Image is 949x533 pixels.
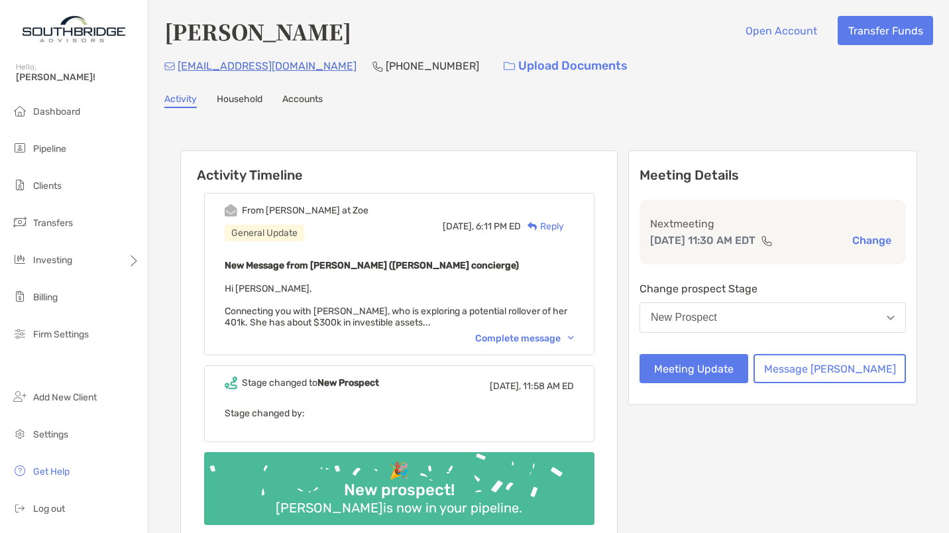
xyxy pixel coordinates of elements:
[12,251,28,267] img: investing icon
[225,405,574,422] p: Stage changed by:
[12,388,28,404] img: add_new_client icon
[204,452,594,514] img: Confetti
[12,426,28,442] img: settings icon
[225,225,304,241] div: General Update
[528,222,537,231] img: Reply icon
[242,205,368,216] div: From [PERSON_NAME] at Zoe
[476,221,521,232] span: 6:11 PM ED
[12,463,28,479] img: get-help icon
[270,500,528,516] div: [PERSON_NAME] is now in your pipeline.
[12,500,28,516] img: logout icon
[848,233,895,247] button: Change
[521,219,564,233] div: Reply
[181,151,617,183] h6: Activity Timeline
[568,336,574,340] img: Chevron icon
[887,316,895,320] img: Open dropdown arrow
[33,143,66,154] span: Pipeline
[650,232,755,249] p: [DATE] 11:30 AM EDT
[761,235,773,246] img: communication type
[33,466,70,477] span: Get Help
[33,429,68,440] span: Settings
[178,58,357,74] p: [EMAIL_ADDRESS][DOMAIN_NAME]
[12,140,28,156] img: pipeline icon
[640,167,906,184] p: Meeting Details
[164,16,351,46] h4: [PERSON_NAME]
[12,326,28,341] img: firm-settings icon
[386,58,479,74] p: [PHONE_NUMBER]
[33,329,89,340] span: Firm Settings
[242,377,379,388] div: Stage changed to
[490,381,521,392] span: [DATE],
[495,52,636,80] a: Upload Documents
[33,292,58,303] span: Billing
[339,481,460,500] div: New prospect!
[640,302,906,333] button: New Prospect
[640,354,748,383] button: Meeting Update
[650,215,895,232] p: Next meeting
[317,377,379,388] b: New Prospect
[33,503,65,514] span: Log out
[372,61,383,72] img: Phone Icon
[523,381,574,392] span: 11:58 AM ED
[16,72,140,83] span: [PERSON_NAME]!
[12,214,28,230] img: transfers icon
[225,204,237,217] img: Event icon
[225,377,237,389] img: Event icon
[225,260,519,271] b: New Message from [PERSON_NAME] ([PERSON_NAME] concierge)
[384,461,414,481] div: 🎉
[735,16,827,45] button: Open Account
[16,5,132,53] img: Zoe Logo
[282,93,323,108] a: Accounts
[12,177,28,193] img: clients icon
[443,221,474,232] span: [DATE],
[33,180,62,192] span: Clients
[504,62,515,71] img: button icon
[164,62,175,70] img: Email Icon
[475,333,574,344] div: Complete message
[33,392,97,403] span: Add New Client
[164,93,197,108] a: Activity
[33,255,72,266] span: Investing
[838,16,933,45] button: Transfer Funds
[12,288,28,304] img: billing icon
[33,106,80,117] span: Dashboard
[33,217,73,229] span: Transfers
[225,283,567,328] span: Hi [PERSON_NAME], Connecting you with [PERSON_NAME], who is exploring a potential rollover of her...
[217,93,262,108] a: Household
[640,280,906,297] p: Change prospect Stage
[651,312,717,324] div: New Prospect
[12,103,28,119] img: dashboard icon
[754,354,906,383] button: Message [PERSON_NAME]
